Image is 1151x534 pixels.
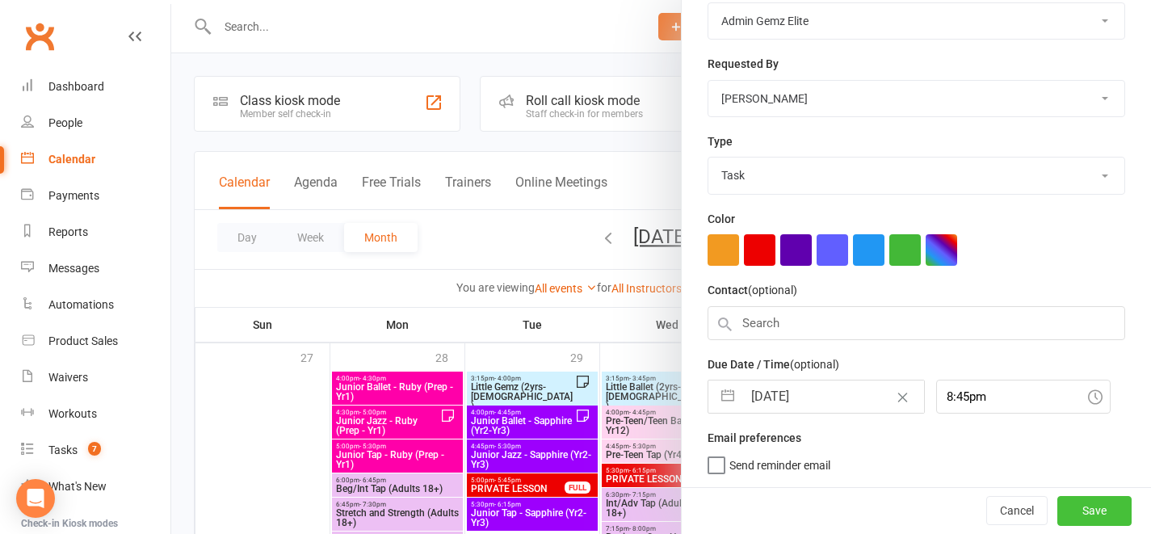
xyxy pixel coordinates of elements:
label: Contact [708,281,797,299]
label: Due Date / Time [708,355,839,373]
div: Product Sales [48,334,118,347]
a: Messages [21,250,170,287]
div: Open Intercom Messenger [16,479,55,518]
div: Reports [48,225,88,238]
div: Automations [48,298,114,311]
a: Dashboard [21,69,170,105]
div: Payments [48,189,99,202]
label: Type [708,132,733,150]
div: Dashboard [48,80,104,93]
input: Search [708,306,1125,340]
label: Email preferences [708,429,801,447]
div: Messages [48,262,99,275]
a: What's New [21,469,170,505]
div: Waivers [48,371,88,384]
div: People [48,116,82,129]
small: (optional) [790,358,839,371]
small: (optional) [748,284,797,296]
a: Workouts [21,396,170,432]
a: Tasks 7 [21,432,170,469]
button: Cancel [986,496,1048,525]
a: Clubworx [19,16,60,57]
span: Send reminder email [729,453,830,472]
div: What's New [48,480,107,493]
a: Waivers [21,360,170,396]
div: Tasks [48,444,78,456]
a: Product Sales [21,323,170,360]
a: People [21,105,170,141]
a: Payments [21,178,170,214]
button: Save [1057,496,1132,525]
a: Calendar [21,141,170,178]
span: 7 [88,442,101,456]
a: Automations [21,287,170,323]
button: Clear Date [888,381,917,412]
div: Workouts [48,407,97,420]
label: Color [708,210,735,228]
div: Calendar [48,153,95,166]
a: Reports [21,214,170,250]
label: Requested By [708,55,779,73]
